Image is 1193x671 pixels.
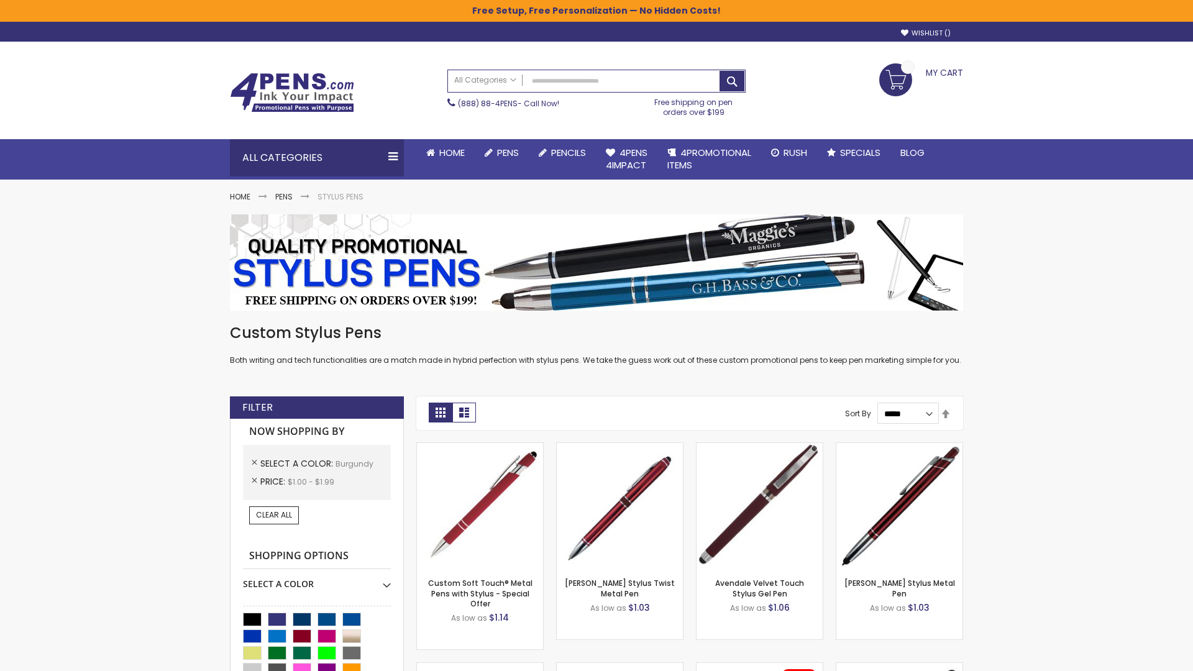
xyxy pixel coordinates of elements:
img: Avendale Velvet Touch Stylus Gel Pen-Burgundy [697,443,823,569]
span: Rush [784,146,807,159]
a: [PERSON_NAME] Stylus Twist Metal Pen [565,578,675,598]
span: As low as [590,603,626,613]
strong: Filter [242,401,273,414]
a: Blog [890,139,935,167]
img: Stylus Pens [230,214,963,311]
a: 4Pens4impact [596,139,657,180]
span: 4Pens 4impact [606,146,647,171]
span: $1.14 [489,611,509,624]
span: Burgundy [336,459,373,469]
img: Colter Stylus Twist Metal Pen-Burgundy [557,443,683,569]
a: Pens [275,191,293,202]
a: Rush [761,139,817,167]
a: (888) 88-4PENS [458,98,518,109]
span: - Call Now! [458,98,559,109]
a: Clear All [249,506,299,524]
span: All Categories [454,75,516,85]
label: Sort By [845,408,871,419]
div: Select A Color [243,569,391,590]
a: Wishlist [901,29,951,38]
a: Custom Soft Touch® Metal Pens with Stylus - Special Offer [428,578,533,608]
span: Specials [840,146,880,159]
strong: Grid [429,403,452,422]
span: As low as [730,603,766,613]
a: Specials [817,139,890,167]
span: $1.00 - $1.99 [288,477,334,487]
a: Custom Soft Touch® Metal Pens with Stylus-Burgundy [417,442,543,453]
a: Pencils [529,139,596,167]
span: Select A Color [260,457,336,470]
span: 4PROMOTIONAL ITEMS [667,146,751,171]
a: 4PROMOTIONALITEMS [657,139,761,180]
a: Colter Stylus Twist Metal Pen-Burgundy [557,442,683,453]
img: Custom Soft Touch® Metal Pens with Stylus-Burgundy [417,443,543,569]
strong: Shopping Options [243,543,391,570]
span: Clear All [256,509,292,520]
h1: Custom Stylus Pens [230,323,963,343]
a: All Categories [448,70,523,91]
strong: Now Shopping by [243,419,391,445]
span: Pencils [551,146,586,159]
span: As low as [451,613,487,623]
div: Both writing and tech functionalities are a match made in hybrid perfection with stylus pens. We ... [230,323,963,366]
a: [PERSON_NAME] Stylus Metal Pen [844,578,955,598]
img: 4Pens Custom Pens and Promotional Products [230,73,354,112]
span: Blog [900,146,925,159]
span: $1.03 [628,601,650,614]
a: Home [230,191,250,202]
span: Pens [497,146,519,159]
strong: Stylus Pens [318,191,363,202]
span: $1.06 [768,601,790,614]
a: Olson Stylus Metal Pen-Burgundy [836,442,962,453]
span: $1.03 [908,601,930,614]
img: Olson Stylus Metal Pen-Burgundy [836,443,962,569]
a: Avendale Velvet Touch Stylus Gel Pen [715,578,804,598]
a: Home [416,139,475,167]
span: As low as [870,603,906,613]
a: Pens [475,139,529,167]
span: Home [439,146,465,159]
a: Avendale Velvet Touch Stylus Gel Pen-Burgundy [697,442,823,453]
div: Free shipping on pen orders over $199 [642,93,746,117]
span: Price [260,475,288,488]
div: All Categories [230,139,404,176]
